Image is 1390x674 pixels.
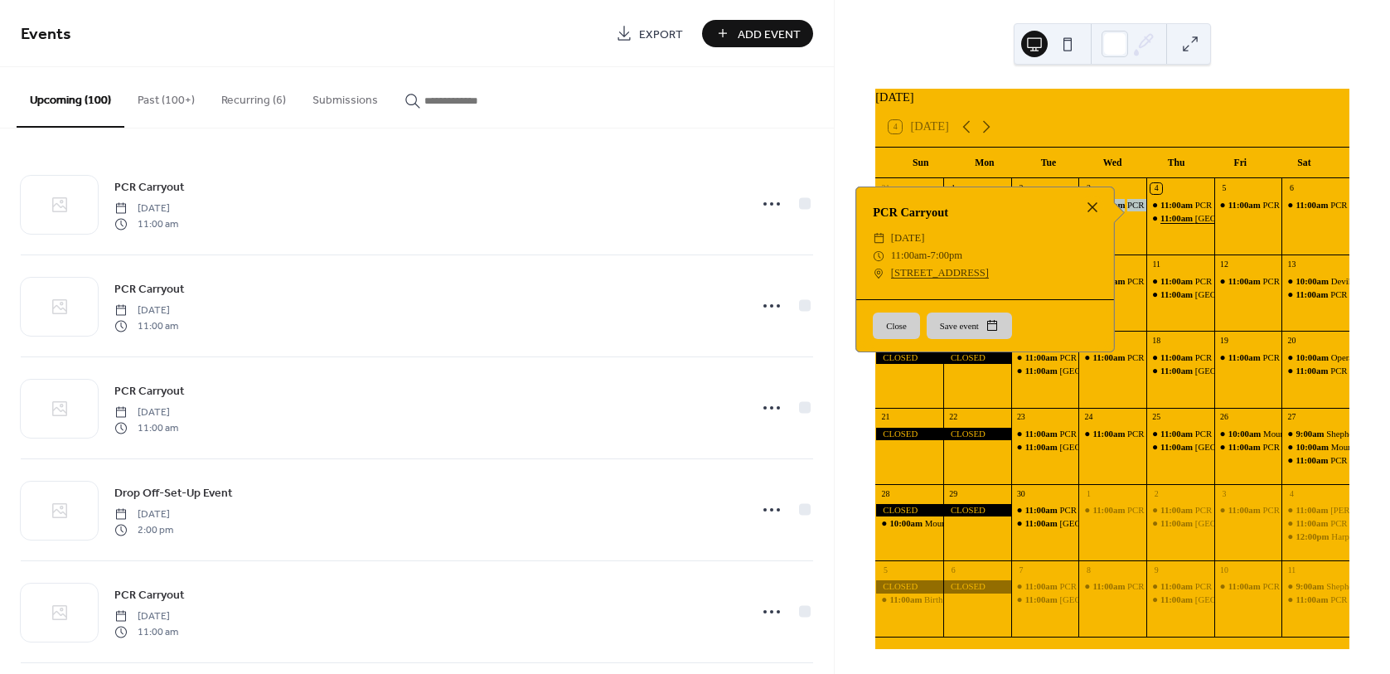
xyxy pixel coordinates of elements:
[1195,275,1247,288] div: PCR Carryout
[1146,199,1214,211] div: PCR Carryout
[208,67,299,126] button: Recurring (6)
[1146,594,1214,606] div: VA Medical Center
[1127,352,1179,364] div: PCR Carryout
[1083,565,1095,576] div: 8
[924,594,1059,606] div: Birth, Baby and Family Wellness Fair
[1286,488,1298,500] div: 4
[1146,428,1214,440] div: PCR Carryout
[1195,365,1286,377] div: [GEOGRAPHIC_DATA]
[1025,428,1060,440] span: 11:00am
[1296,199,1330,211] span: 11:00am
[1015,412,1027,424] div: 23
[1127,504,1179,516] div: PCR Carryout
[1146,212,1214,225] div: VA Medical Center
[880,565,892,576] div: 5
[114,485,233,502] span: Drop Off-Set-Up Event
[1228,504,1263,516] span: 11:00am
[1025,365,1060,377] span: 11:00am
[1195,352,1247,364] div: PCR Carryout
[1015,183,1027,195] div: 2
[1059,580,1111,593] div: PCR Carryout
[891,230,925,247] span: [DATE]
[1011,504,1079,516] div: PCR Carryout
[1330,199,1382,211] div: PCR Carryout
[1146,365,1214,377] div: VA Medical Center
[1228,441,1263,453] span: 11:00am
[1286,412,1298,424] div: 27
[1262,504,1314,516] div: PCR Carryout
[1208,148,1272,179] div: Fri
[1296,504,1330,516] span: 11:00am
[1145,148,1208,179] div: Thu
[1281,199,1349,211] div: PCR Carryout
[114,405,178,420] span: [DATE]
[1015,488,1027,500] div: 30
[1218,259,1230,271] div: 12
[299,67,391,126] button: Submissions
[124,67,208,126] button: Past (100+)
[880,412,892,424] div: 21
[1150,183,1162,195] div: 4
[1059,504,1111,516] div: PCR Carryout
[1262,580,1314,593] div: PCR Carryout
[1011,352,1079,364] div: PCR Carryout
[1146,580,1214,593] div: PCR Carryout
[875,504,943,516] div: CLOSED
[1286,336,1298,347] div: 20
[1214,352,1282,364] div: PCR Carryout
[1025,352,1060,364] span: 11:00am
[1296,594,1330,606] span: 11:00am
[114,420,178,435] span: 11:00 am
[1025,517,1060,530] span: 11:00am
[1160,352,1195,364] span: 11:00am
[1160,428,1195,440] span: 11:00am
[1150,565,1162,576] div: 9
[1330,365,1382,377] div: PCR Carryout
[875,594,943,606] div: Birth, Baby and Family Wellness Fair
[1281,275,1349,288] div: Devil's Due Distillery Event
[889,517,924,530] span: 10:00am
[1015,565,1027,576] div: 7
[114,177,185,196] a: PCR Carryout
[1195,199,1247,211] div: PCR Carryout
[114,585,185,604] a: PCR Carryout
[1083,183,1095,195] div: 3
[1083,412,1095,424] div: 24
[1160,441,1195,453] span: 11:00am
[1078,504,1146,516] div: PCR Carryout
[1281,365,1349,377] div: PCR Carryout
[114,179,185,196] span: PCR Carryout
[1262,441,1314,453] div: PCR Carryout
[1296,454,1330,467] span: 11:00am
[1160,289,1195,301] span: 11:00am
[1296,365,1330,377] span: 11:00am
[947,488,959,500] div: 29
[873,230,884,247] div: ​
[1011,428,1079,440] div: PCR Carryout
[114,587,185,604] span: PCR Carryout
[1214,199,1282,211] div: PCR Carryout
[1011,580,1079,593] div: PCR Carryout
[1218,412,1230,424] div: 26
[114,279,185,298] a: PCR Carryout
[927,313,1012,339] button: Save event
[1272,148,1336,179] div: Sat
[1078,352,1146,364] div: PCR Carryout
[1228,352,1263,364] span: 11:00am
[873,264,884,282] div: ​
[880,488,892,500] div: 28
[943,580,1011,593] div: CLOSED
[1081,148,1145,179] div: Wed
[1011,594,1079,606] div: Shepherd University
[947,183,959,195] div: 1
[1025,504,1060,516] span: 11:00am
[1296,580,1326,593] span: 9:00am
[1092,352,1127,364] span: 11:00am
[21,18,71,51] span: Events
[1025,594,1060,606] span: 11:00am
[603,20,695,47] a: Export
[17,67,124,128] button: Upcoming (100)
[1214,580,1282,593] div: PCR Carryout
[1281,517,1349,530] div: PCR Carryout
[1262,199,1314,211] div: PCR Carryout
